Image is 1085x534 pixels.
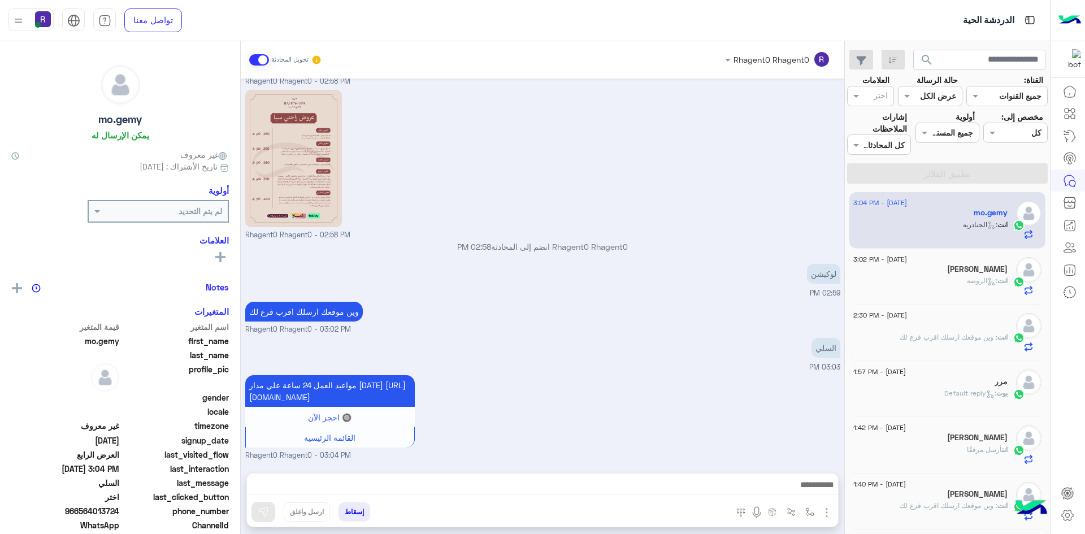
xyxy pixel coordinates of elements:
button: select flow [801,502,819,521]
span: last_message [121,477,229,489]
span: null [11,406,119,418]
img: defaultAdmin.png [1016,426,1041,451]
span: [DATE] - 2:30 PM [853,310,907,320]
img: defaultAdmin.png [1016,257,1041,283]
span: [DATE] - 1:42 PM [853,423,906,433]
label: القناة: [1024,74,1043,86]
img: notes [32,284,41,293]
span: search [920,53,934,67]
span: العرض الرابع [11,449,119,461]
span: first_name [121,335,229,347]
p: 21/8/2025, 3:02 PM [245,302,363,322]
span: 2025-08-21T11:45:39.468Z [11,435,119,446]
h6: Notes [206,282,229,292]
img: profile [11,14,25,28]
img: Trigger scenario [787,507,796,516]
span: : الجنادرية [963,220,997,229]
img: 2KfZhNio2KfZgtin2KouanBn.jpg [245,90,342,227]
span: انت [997,220,1008,229]
span: اسم المتغير [121,321,229,333]
span: غير معروف [11,420,119,432]
span: [DATE] - 3:04 PM [853,198,907,208]
span: تاريخ الأشتراك : [DATE] [140,160,218,172]
span: انت [997,276,1008,285]
span: انت [997,501,1008,510]
span: غير معروف [180,149,229,160]
img: userImage [35,11,51,27]
span: بوت [996,389,1008,397]
h6: يمكن الإرسال له [92,130,149,140]
img: send voice note [750,506,763,519]
img: defaultAdmin.png [1016,482,1041,507]
span: Rhagent0 Rhagent0 - 02:58 PM [245,76,350,87]
span: last_clicked_button [121,491,229,503]
img: WhatsApp [1013,220,1025,231]
h5: مراد [947,264,1008,274]
span: القائمة الرئيسية [304,433,355,442]
span: انت [997,333,1008,341]
span: gender [121,392,229,403]
img: select flow [805,507,814,516]
span: locale [121,406,229,418]
p: 21/8/2025, 2:59 PM [807,264,840,284]
div: اختر [874,89,889,104]
img: tab [1023,13,1037,27]
h5: وليد عويضه [947,433,1008,442]
span: 🔘 احجز الآن [308,413,351,422]
img: WhatsApp [1013,445,1025,456]
span: last_name [121,349,229,361]
span: 2 [11,519,119,531]
span: 02:59 PM [810,289,840,297]
span: وين موقعك ارسلك اقرب فرع لك [900,501,997,510]
span: وين موقعك ارسلك اقرب فرع لك [900,333,997,341]
img: send message [258,506,269,518]
button: create order [763,502,782,521]
label: العلامات [862,74,889,86]
button: Trigger scenario [782,502,801,521]
span: قيمة المتغير [11,321,119,333]
span: اختر [11,491,119,503]
span: 02:58 PM [457,242,491,251]
span: : Default reply [944,389,996,397]
img: WhatsApp [1013,332,1025,344]
span: 03:03 PM [809,363,840,371]
small: تحويل المحادثة [271,55,309,64]
a: tab [93,8,116,32]
h5: مرر [995,377,1008,387]
button: search [913,50,941,74]
img: Logo [1058,8,1081,32]
a: تواصل معنا [124,8,182,32]
button: تطبيق الفلاتر [847,163,1048,184]
span: ChannelId [121,519,229,531]
h5: mo.gemy [974,208,1008,218]
span: phone_number [121,505,229,517]
p: الدردشة الحية [963,13,1014,28]
img: defaultAdmin.png [1016,370,1041,395]
p: 21/8/2025, 3:03 PM [811,338,840,358]
span: أرسل مرفقًا [967,445,1002,454]
h6: العلامات [11,235,229,245]
span: mo.gemy [11,335,119,347]
span: [DATE] - 1:40 PM [853,479,906,489]
img: make a call [736,508,745,517]
label: أولوية [956,111,975,123]
span: Rhagent0 Rhagent0 - 03:04 PM [245,450,351,461]
img: hulul-logo.png [1012,489,1051,528]
img: create order [768,507,777,516]
img: defaultAdmin.png [1016,313,1041,338]
img: defaultAdmin.png [101,66,140,104]
span: السلي [11,477,119,489]
span: signup_date [121,435,229,446]
span: last_interaction [121,463,229,475]
span: مواعيد العمل 24 ساعة علي مدار [DATE] [URL][DOMAIN_NAME] [249,380,406,402]
img: add [12,283,22,293]
span: [DATE] - 1:57 PM [853,367,906,377]
img: 322853014244696 [1061,49,1081,70]
span: [DATE] - 3:02 PM [853,254,907,264]
img: WhatsApp [1013,276,1025,288]
h6: أولوية [209,185,229,196]
img: tab [67,14,80,27]
label: إشارات الملاحظات [847,111,907,135]
img: WhatsApp [1013,389,1025,400]
label: حالة الرسالة [917,74,958,86]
